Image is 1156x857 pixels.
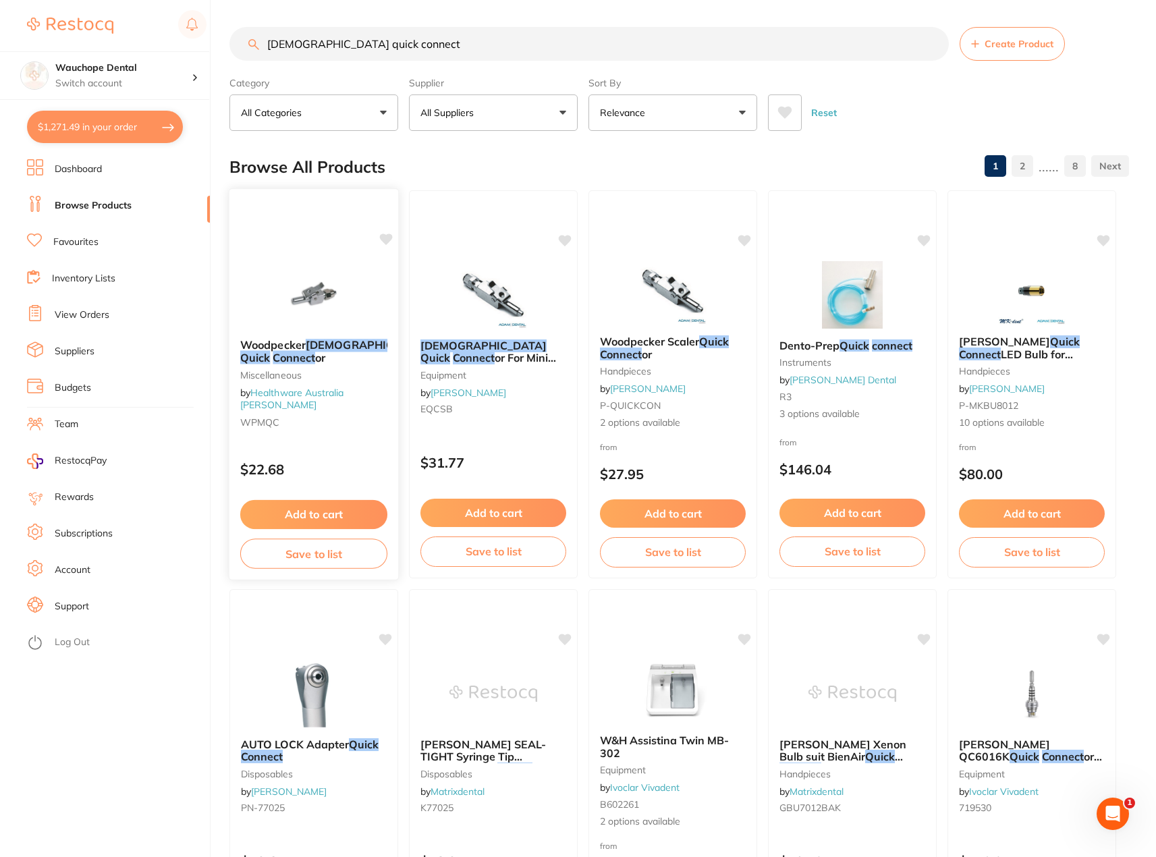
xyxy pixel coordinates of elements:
[420,339,566,364] b: Male Quick Connector For Mini Sandblaster
[779,738,906,763] span: [PERSON_NAME] Xenon Bulb suit BienAir
[55,418,78,431] a: Team
[779,408,925,421] span: 3 options available
[420,387,506,399] span: by
[790,374,896,386] a: [PERSON_NAME] Dental
[959,499,1105,528] button: Add to cart
[431,387,506,399] a: [PERSON_NAME]
[229,94,398,131] button: All Categories
[642,348,652,361] span: or
[240,462,387,477] p: $22.68
[600,335,746,360] b: Woodpecker Scaler Quick Connector
[959,738,1105,763] b: MK-dent QC6016K Quick Connector with XENON-light
[453,351,495,364] em: Connect
[808,660,896,727] img: MK-DENT Xenon Bulb suit BienAir Quick Connector
[600,841,617,851] span: from
[959,383,1045,395] span: by
[27,10,113,41] a: Restocq Logo
[779,437,797,447] span: from
[420,536,566,566] button: Save to list
[240,416,280,428] span: WPMQC
[240,387,344,412] a: Healthware Australia [PERSON_NAME]
[985,153,1006,179] a: 1
[985,38,1053,49] span: Create Product
[409,77,578,89] label: Supplier
[420,370,566,381] small: equipment
[270,660,358,727] img: AUTO LOCK Adapter Quick Connect
[699,335,729,348] em: Quick
[600,765,746,775] small: equipment
[229,158,385,177] h2: Browse All Products
[600,106,651,119] p: Relevance
[779,357,925,368] small: instruments
[779,785,844,798] span: by
[27,18,113,34] img: Restocq Logo
[420,339,547,352] em: [DEMOGRAPHIC_DATA]
[807,94,841,131] button: Reset
[240,500,387,529] button: Add to cart
[779,374,896,386] span: by
[1097,798,1129,830] iframe: Intercom live chat
[420,106,479,119] p: All Suppliers
[420,785,485,798] span: by
[959,466,1105,482] p: $80.00
[55,163,102,176] a: Dashboard
[1050,335,1080,348] em: Quick
[431,785,485,798] a: Matrixdental
[241,769,387,779] small: disposables
[600,383,686,395] span: by
[610,383,686,395] a: [PERSON_NAME]
[600,798,639,810] span: B602261
[55,77,192,90] p: Switch account
[959,416,1105,430] span: 10 options available
[1010,750,1039,763] em: Quick
[588,94,757,131] button: Relevance
[240,338,306,352] span: Woodpecker
[959,769,1105,779] small: equipment
[420,499,566,527] button: Add to cart
[240,387,344,412] span: by
[840,339,869,352] em: Quick
[1012,153,1033,179] a: 2
[600,734,729,759] span: W&H Assistina Twin MB-302
[241,738,387,763] b: AUTO LOCK Adapter Quick Connect
[497,763,532,776] em: QUICK
[241,750,283,763] em: Connect
[420,769,566,779] small: disposables
[420,403,453,415] span: EQCSB
[959,348,1001,361] em: Connect
[229,27,949,61] input: Search Products
[240,538,387,569] button: Save to list
[600,499,746,528] button: Add to cart
[779,769,925,779] small: handpieces
[959,348,1073,373] span: LED Bulb for Handpieces
[21,62,48,89] img: Wauchope Dental
[588,77,757,89] label: Sort By
[779,462,925,477] p: $146.04
[969,785,1039,798] a: Ivoclar Vivadent
[449,261,537,329] img: Male Quick Connector For Mini Sandblaster
[808,261,896,329] img: Dento-Prep Quick connect
[790,785,844,798] a: Matrixdental
[240,369,387,380] small: Miscellaneous
[600,348,642,361] em: Connect
[600,366,746,377] small: handpieces
[779,339,840,352] span: Dento-Prep
[959,785,1039,798] span: by
[269,260,358,328] img: Woodpecker Male Quick Connector
[600,815,746,829] span: 2 options available
[779,738,925,763] b: MK-DENT Xenon Bulb suit BienAir Quick Connector
[600,416,746,430] span: 2 options available
[821,763,831,776] span: or
[600,442,617,452] span: from
[420,351,450,364] em: Quick
[449,660,537,727] img: Kerr SEAL-TIGHT Syringe Tip ADAPTOR Suit QUICK CONNECT (Press Ring) Syringe
[779,391,792,403] span: R3
[629,656,717,723] img: W&H Assistina Twin MB-302
[27,111,183,143] button: $1,271.49 in your order
[610,781,680,794] a: Ivoclar Vivadent
[1064,153,1086,179] a: 8
[959,442,976,452] span: from
[959,366,1105,377] small: handpieces
[55,61,192,75] h4: Wauchope Dental
[779,339,925,352] b: Dento-Prep Quick connect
